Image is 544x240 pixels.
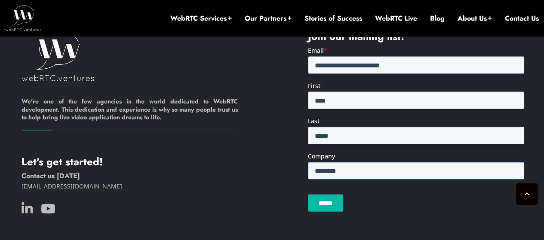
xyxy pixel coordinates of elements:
h4: Let's get started! [22,155,238,168]
a: Contact us [DATE] [22,171,80,181]
a: Our Partners [245,14,292,23]
h6: We’re one of the few agencies in the world dedicated to WebRTC development. This dedication and e... [22,97,238,130]
a: Blog [430,14,445,23]
a: [EMAIL_ADDRESS][DOMAIN_NAME] [22,182,122,190]
a: Stories of Success [304,14,362,23]
a: WebRTC Live [375,14,417,23]
img: WebRTC.ventures [5,5,42,31]
h4: Join our mailing list! [308,30,524,43]
a: About Us [458,14,492,23]
a: WebRTC Services [170,14,232,23]
a: Contact Us [505,14,539,23]
iframe: Form 0 [308,46,524,219]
